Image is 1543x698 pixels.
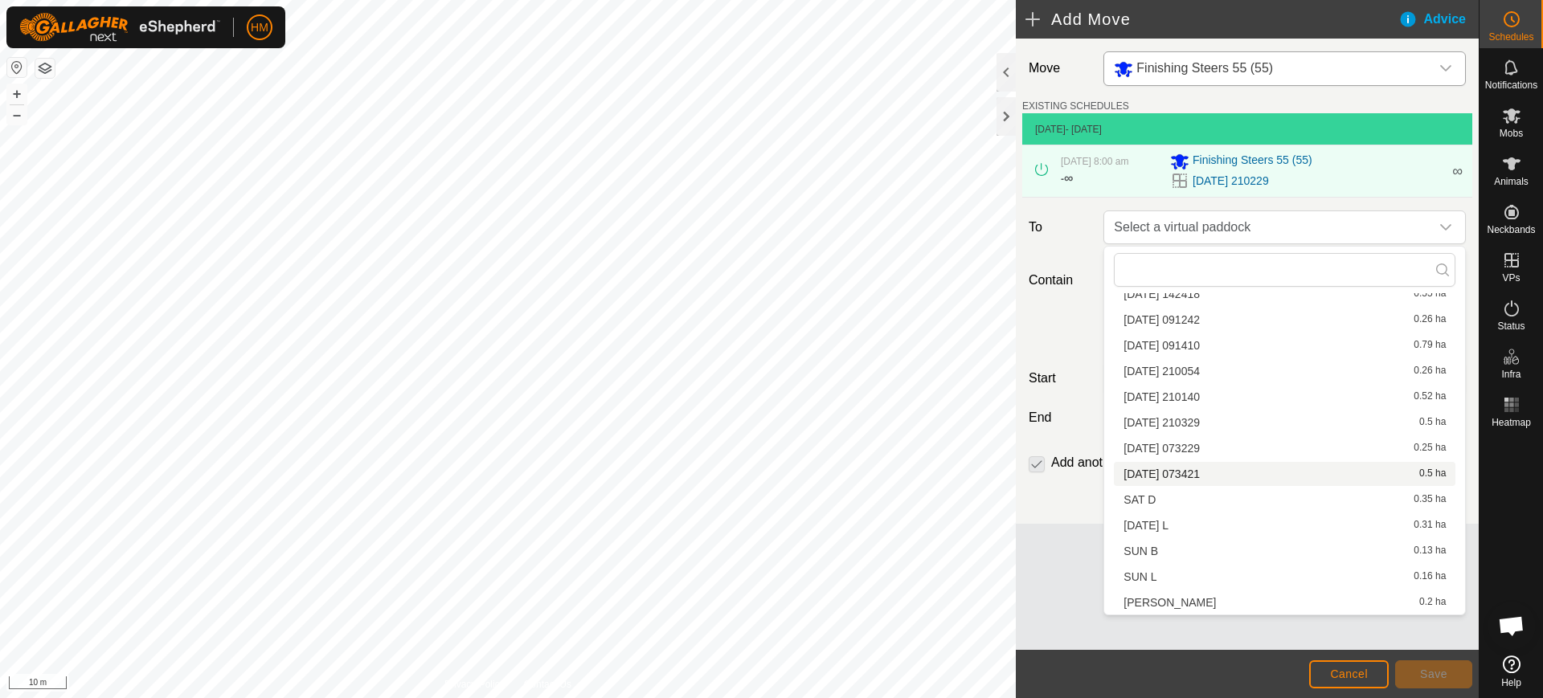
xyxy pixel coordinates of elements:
[1123,571,1156,582] span: SUN L
[1414,520,1446,531] span: 0.31 ha
[1064,171,1073,185] span: ∞
[1114,565,1455,589] li: SUN L
[1025,10,1398,29] h2: Add Move
[1114,462,1455,486] li: 2025-10-16 073421
[1123,468,1200,480] span: [DATE] 073421
[1022,51,1097,86] label: Move
[1193,152,1312,171] span: Finishing Steers 55 (55)
[1123,597,1216,608] span: [PERSON_NAME]
[1114,385,1455,409] li: 2025-10-14 210140
[1414,314,1446,325] span: 0.26 ha
[1114,333,1455,357] li: 2025-10-13 091410
[1114,488,1455,512] li: SAT D
[1123,365,1200,377] span: [DATE] 210054
[1035,124,1066,135] span: [DATE]
[1414,391,1446,402] span: 0.52 ha
[1114,513,1455,537] li: SATURDAY L
[1114,359,1455,383] li: 2025-10-14 210054
[1414,545,1446,557] span: 0.13 ha
[1485,80,1537,90] span: Notifications
[35,59,55,78] button: Map Layers
[1430,52,1462,85] div: dropdown trigger
[1066,124,1102,135] span: - [DATE]
[1420,667,1447,680] span: Save
[1330,667,1368,680] span: Cancel
[1193,173,1269,190] a: [DATE] 210229
[1419,417,1446,428] span: 0.5 ha
[1419,468,1446,480] span: 0.5 ha
[1123,443,1200,454] span: [DATE] 073229
[1501,678,1521,688] span: Help
[1107,211,1430,243] span: Select a virtual paddock
[1114,308,1455,332] li: 2025-10-13 091242
[524,677,571,692] a: Contact Us
[1488,602,1536,650] div: Open chat
[1497,321,1525,331] span: Status
[1123,314,1200,325] span: [DATE] 091242
[1022,99,1129,113] label: EXISTING SCHEDULES
[1501,369,1520,379] span: Infra
[1123,494,1156,505] span: SAT D
[1502,273,1520,283] span: VPs
[7,58,27,77] button: Reset Map
[1061,156,1128,167] span: [DATE] 8:00 am
[1480,649,1543,694] a: Help
[1414,365,1446,377] span: 0.26 ha
[1123,545,1158,557] span: SUN B
[1114,539,1455,563] li: SUN B
[1414,340,1446,351] span: 0.79 ha
[1414,494,1446,505] span: 0.35 ha
[1022,408,1097,427] label: End
[1487,225,1535,235] span: Neckbands
[1488,32,1533,42] span: Schedules
[444,677,505,692] a: Privacy Policy
[1107,52,1430,85] span: Finishing Steers 55
[1414,571,1446,582] span: 0.16 ha
[1123,417,1200,428] span: [DATE] 210329
[1051,456,1218,469] label: Add another scheduled move
[1430,211,1462,243] div: dropdown trigger
[1123,520,1169,531] span: [DATE] L
[1452,163,1463,179] span: ∞
[1500,129,1523,138] span: Mobs
[1022,369,1097,388] label: Start
[1419,597,1446,608] span: 0.2 ha
[1114,590,1455,614] li: SUN T
[251,19,268,36] span: HM
[1114,282,1455,306] li: 2025-10-12 142418
[1492,418,1531,427] span: Heatmap
[1123,340,1200,351] span: [DATE] 091410
[1123,391,1200,402] span: [DATE] 210140
[1022,210,1097,244] label: To
[1414,443,1446,454] span: 0.25 ha
[7,105,27,124] button: –
[19,13,220,42] img: Gallagher Logo
[7,84,27,104] button: +
[1136,61,1273,75] span: Finishing Steers 55 (55)
[1061,169,1073,188] div: -
[1114,436,1455,460] li: 2025-10-16 073229
[1398,10,1479,29] div: Advice
[1395,660,1472,688] button: Save
[1123,288,1200,300] span: [DATE] 142418
[1494,177,1529,186] span: Animals
[1309,660,1389,688] button: Cancel
[1022,271,1097,290] label: Contain
[1114,410,1455,435] li: 2025-10-14 210329
[1414,288,1446,300] span: 0.55 ha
